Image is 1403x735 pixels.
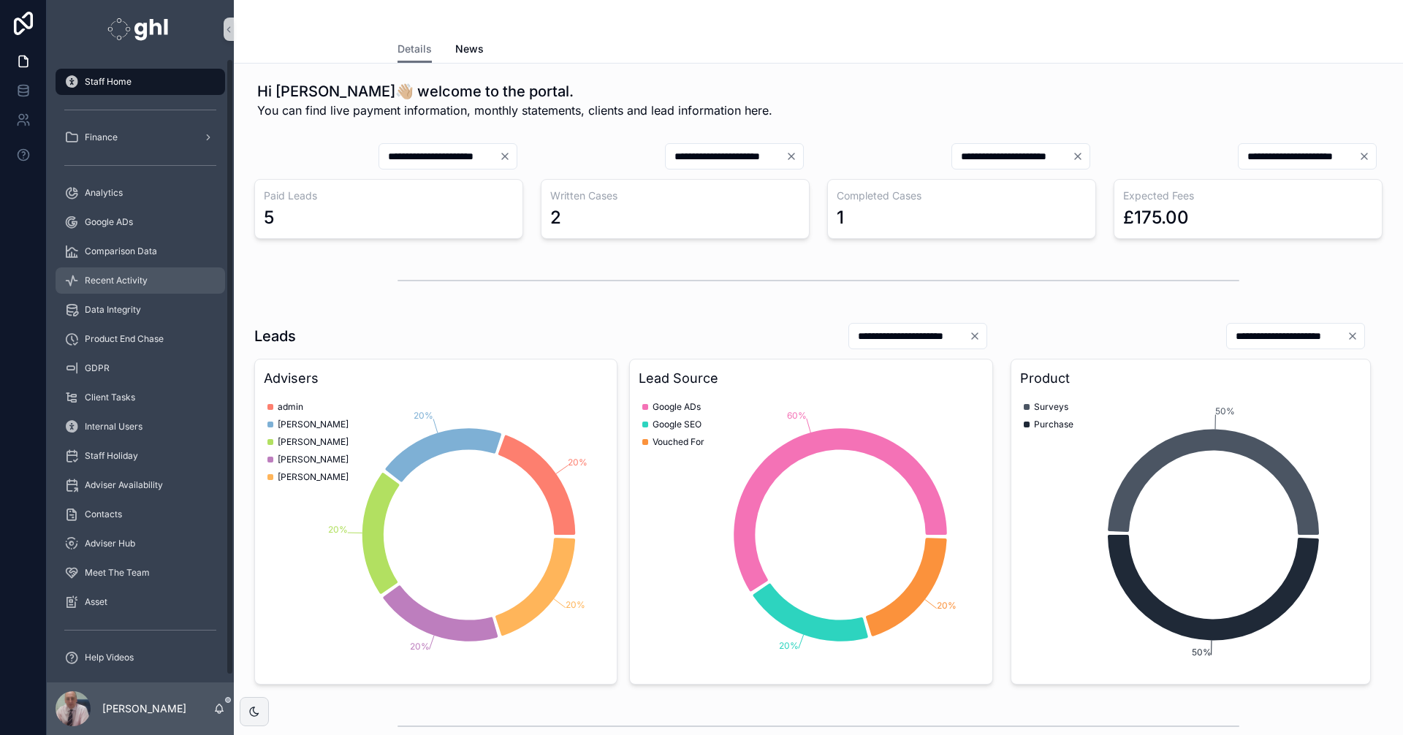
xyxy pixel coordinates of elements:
a: Google ADs [56,209,225,235]
span: Adviser Availability [85,479,163,491]
a: Contacts [56,501,225,528]
button: Clear [969,330,986,342]
p: [PERSON_NAME] [102,701,186,716]
h3: Expected Fees [1123,188,1373,203]
span: Vouched For [653,436,704,448]
tspan: 20% [414,410,433,421]
div: 2 [550,206,561,229]
button: Clear [499,151,517,162]
tspan: 20% [410,641,430,652]
span: Purchase [1034,419,1073,430]
a: Analytics [56,180,225,206]
h3: Written Cases [550,188,800,203]
tspan: 20% [566,599,585,610]
tspan: 50% [1192,647,1212,658]
div: 1 [837,206,844,229]
span: Staff Home [85,76,132,88]
a: Internal Users [56,414,225,440]
a: Staff Home [56,69,225,95]
a: Comparison Data [56,238,225,264]
h3: Paid Leads [264,188,514,203]
div: chart [1020,395,1361,675]
span: Data Integrity [85,304,141,316]
a: Meet The Team [56,560,225,586]
tspan: 20% [937,600,957,611]
span: [PERSON_NAME] [278,436,349,448]
a: Details [398,36,432,64]
span: admin [278,401,303,413]
span: Details [398,42,432,56]
h3: Completed Cases [837,188,1087,203]
tspan: 50% [1215,405,1235,416]
span: GDPR [85,362,110,374]
tspan: 60% [787,410,807,421]
a: Adviser Hub [56,530,225,557]
img: App logo [107,18,172,41]
h3: Lead Source [639,368,983,389]
span: Recent Activity [85,275,148,286]
span: Asset [85,596,107,608]
div: scrollable content [47,58,234,682]
span: Adviser Hub [85,538,135,549]
span: Product End Chase [85,333,164,345]
span: [PERSON_NAME] [278,419,349,430]
span: Staff Holiday [85,450,138,462]
div: chart [264,395,608,675]
span: [PERSON_NAME] [278,471,349,483]
a: Product End Chase [56,326,225,352]
a: Data Integrity [56,297,225,323]
a: News [455,36,484,65]
tspan: 20% [568,457,588,468]
h1: Leads [254,326,296,346]
a: GDPR [56,355,225,381]
button: Clear [786,151,803,162]
a: Client Tasks [56,384,225,411]
span: Surveys [1034,401,1068,413]
span: Analytics [85,187,123,199]
button: Clear [1072,151,1090,162]
div: £175.00 [1123,206,1189,229]
tspan: 20% [779,640,799,651]
h3: Advisers [264,368,608,389]
a: Recent Activity [56,267,225,294]
div: 5 [264,206,274,229]
span: Google ADs [653,401,701,413]
span: Google ADs [85,216,133,228]
div: chart [639,395,983,675]
span: Internal Users [85,421,142,433]
button: Clear [1347,330,1364,342]
a: Adviser Availability [56,472,225,498]
span: Finance [85,132,118,143]
span: [PERSON_NAME] [278,454,349,465]
span: Meet The Team [85,567,150,579]
a: Help Videos [56,644,225,671]
button: Clear [1358,151,1376,162]
a: Asset [56,589,225,615]
span: News [455,42,484,56]
span: Comparison Data [85,245,157,257]
span: Google SEO [653,419,701,430]
span: Client Tasks [85,392,135,403]
span: You can find live payment information, monthly statements, clients and lead information here. [257,102,772,119]
a: Staff Holiday [56,443,225,469]
h1: Hi [PERSON_NAME]👋🏼 welcome to the portal. [257,81,772,102]
h3: Product [1020,368,1361,389]
span: Help Videos [85,652,134,663]
span: Contacts [85,509,122,520]
a: Finance [56,124,225,151]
